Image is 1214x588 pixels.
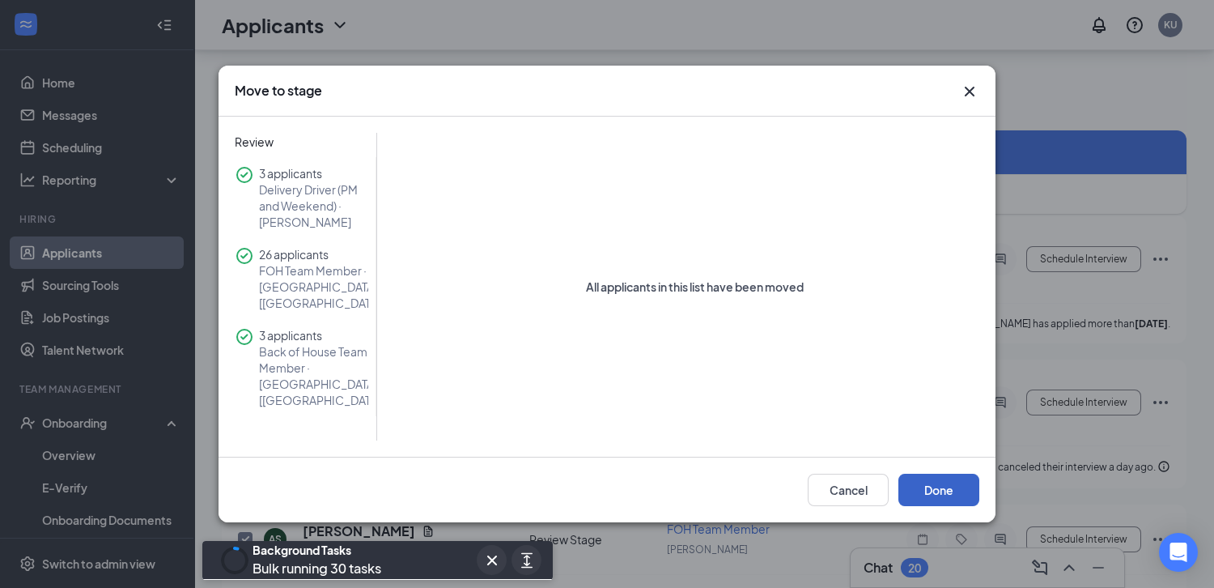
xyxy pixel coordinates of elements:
[808,474,889,506] button: Cancel
[586,279,804,295] p: All applicants in this list have been moved
[482,551,502,570] svg: Cross
[235,165,254,185] svg: CheckmarkCircle
[235,246,254,266] svg: CheckmarkCircle
[259,246,368,262] p: 26 applicants
[219,133,376,151] span: Review
[253,560,381,577] span: Bulk running 30 tasks
[960,82,979,101] svg: Cross
[253,542,381,558] div: Background Tasks
[960,82,979,101] button: Close
[235,82,322,100] h3: Move to stage
[517,551,537,570] svg: ArrowsExpand
[259,327,368,343] p: 3 applicants
[259,343,368,408] p: Back of House Team Member · [GEOGRAPHIC_DATA] [[GEOGRAPHIC_DATA]]
[259,262,368,311] p: FOH Team Member · [GEOGRAPHIC_DATA] [[GEOGRAPHIC_DATA]]
[898,474,979,506] button: Done
[259,181,368,230] p: Delivery Driver (PM and Weekend) · [PERSON_NAME]
[1159,533,1198,572] div: Open Intercom Messenger
[235,327,254,347] svg: CheckmarkCircle
[259,165,368,181] p: 3 applicants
